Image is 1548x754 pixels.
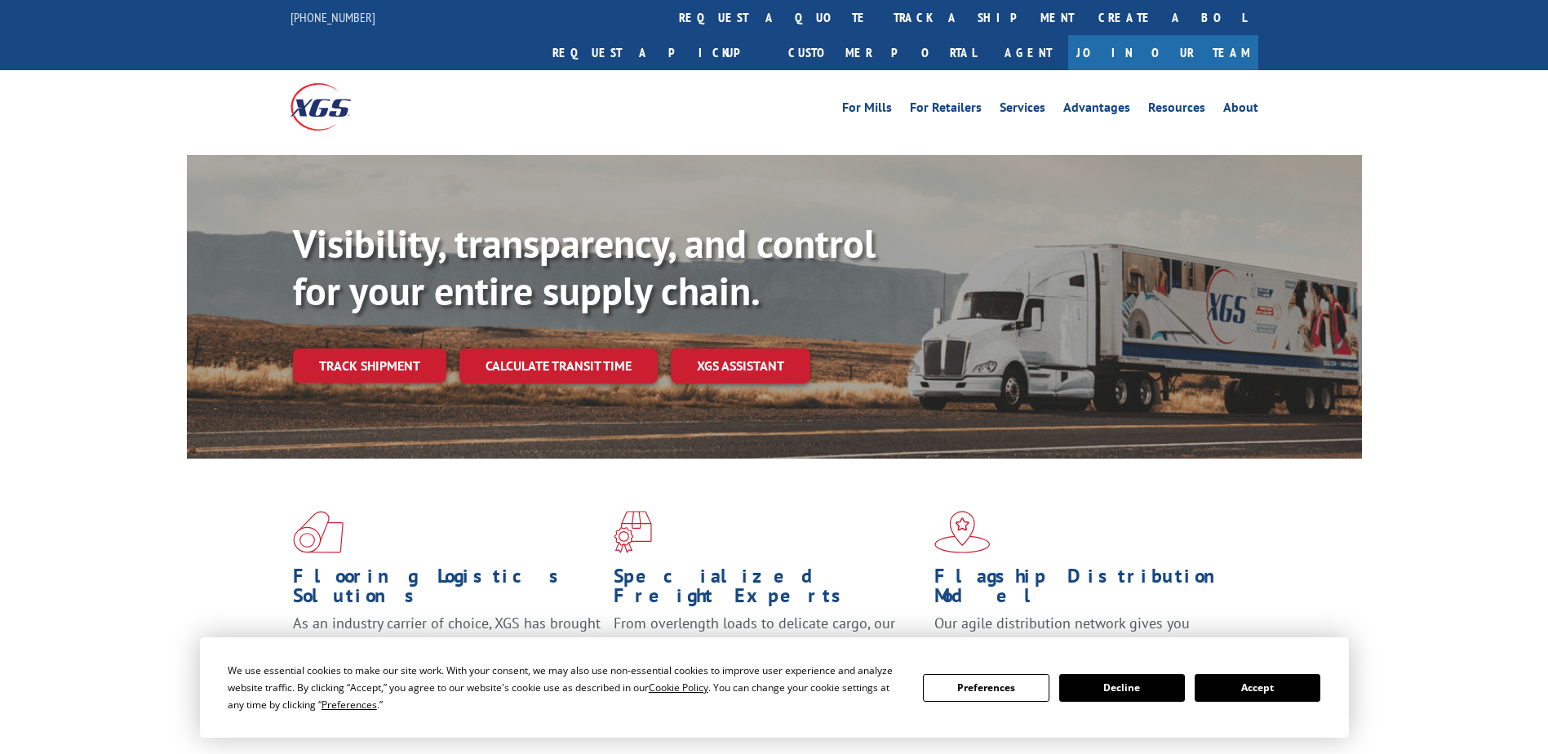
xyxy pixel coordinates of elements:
a: Join Our Team [1068,35,1258,70]
h1: Flagship Distribution Model [934,566,1243,614]
h1: Flooring Logistics Solutions [293,566,601,614]
img: xgs-icon-total-supply-chain-intelligence-red [293,511,344,553]
button: Accept [1195,674,1320,702]
button: Preferences [923,674,1049,702]
a: About [1223,101,1258,119]
b: Visibility, transparency, and control for your entire supply chain. [293,218,876,316]
a: Customer Portal [776,35,988,70]
a: Services [1000,101,1045,119]
a: For Retailers [910,101,982,119]
p: From overlength loads to delicate cargo, our experienced staff knows the best way to move your fr... [614,614,922,686]
a: Advantages [1063,101,1130,119]
h1: Specialized Freight Experts [614,566,922,614]
span: Our agile distribution network gives you nationwide inventory management on demand. [934,614,1235,652]
span: As an industry carrier of choice, XGS has brought innovation and dedication to flooring logistics... [293,614,601,672]
span: Preferences [322,698,377,712]
img: xgs-icon-flagship-distribution-model-red [934,511,991,553]
a: Agent [988,35,1068,70]
a: For Mills [842,101,892,119]
div: Cookie Consent Prompt [200,637,1349,738]
a: Calculate transit time [459,348,658,384]
a: XGS ASSISTANT [671,348,810,384]
a: Track shipment [293,348,446,383]
button: Decline [1059,674,1185,702]
a: Resources [1148,101,1205,119]
img: xgs-icon-focused-on-flooring-red [614,511,652,553]
span: Cookie Policy [649,681,708,694]
a: [PHONE_NUMBER] [291,9,375,25]
a: Request a pickup [540,35,776,70]
div: We use essential cookies to make our site work. With your consent, we may also use non-essential ... [228,662,903,713]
